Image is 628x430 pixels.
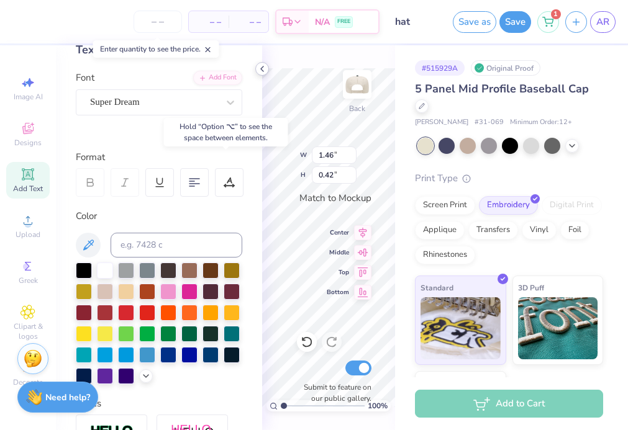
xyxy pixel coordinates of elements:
[76,396,242,411] div: Styles
[93,40,219,58] div: Enter quantity to see the price.
[13,184,43,194] span: Add Text
[297,382,371,404] label: Submit to feature on our public gallery.
[415,171,603,186] div: Print Type
[196,16,221,29] span: – –
[193,71,242,85] div: Add Font
[421,377,482,390] span: Metallic & Glitter
[551,9,561,19] span: 1
[386,9,447,34] input: Untitled Design
[327,228,349,237] span: Center
[518,281,544,294] span: 3D Puff
[560,221,589,240] div: Foil
[518,297,598,359] img: 3D Puff
[542,196,602,215] div: Digital Print
[327,288,349,297] span: Bottom
[13,377,43,387] span: Decorate
[349,103,365,114] div: Back
[14,138,42,148] span: Designs
[315,16,330,29] span: N/A
[468,221,518,240] div: Transfers
[19,275,38,285] span: Greek
[415,60,465,76] div: # 515929A
[522,221,557,240] div: Vinyl
[327,268,349,277] span: Top
[14,92,43,102] span: Image AI
[76,209,242,223] div: Color
[368,400,388,411] span: 100 %
[421,281,453,294] span: Standard
[6,321,50,341] span: Clipart & logos
[45,392,90,403] strong: Need help?
[471,60,540,76] div: Original Proof
[76,42,242,58] div: Text Tool
[415,221,465,240] div: Applique
[76,71,94,85] label: Font
[345,72,370,97] img: Back
[164,118,288,146] div: Hold “Option ⌥” to see the space between elements.
[453,11,496,33] button: Save as
[111,233,242,258] input: e.g. 7428 c
[475,117,504,128] span: # 31-069
[479,196,538,215] div: Embroidery
[76,150,243,164] div: Format
[415,196,475,215] div: Screen Print
[421,297,501,359] img: Standard
[415,117,468,128] span: [PERSON_NAME]
[596,15,609,29] span: AR
[510,117,572,128] span: Minimum Order: 12 +
[590,11,616,33] a: AR
[327,248,349,257] span: Middle
[415,246,475,264] div: Rhinestones
[499,11,531,33] button: Save
[337,17,350,26] span: FREE
[415,81,589,96] span: 5 Panel Mid Profile Baseball Cap
[16,230,40,240] span: Upload
[236,16,261,29] span: – –
[134,11,182,33] input: – –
